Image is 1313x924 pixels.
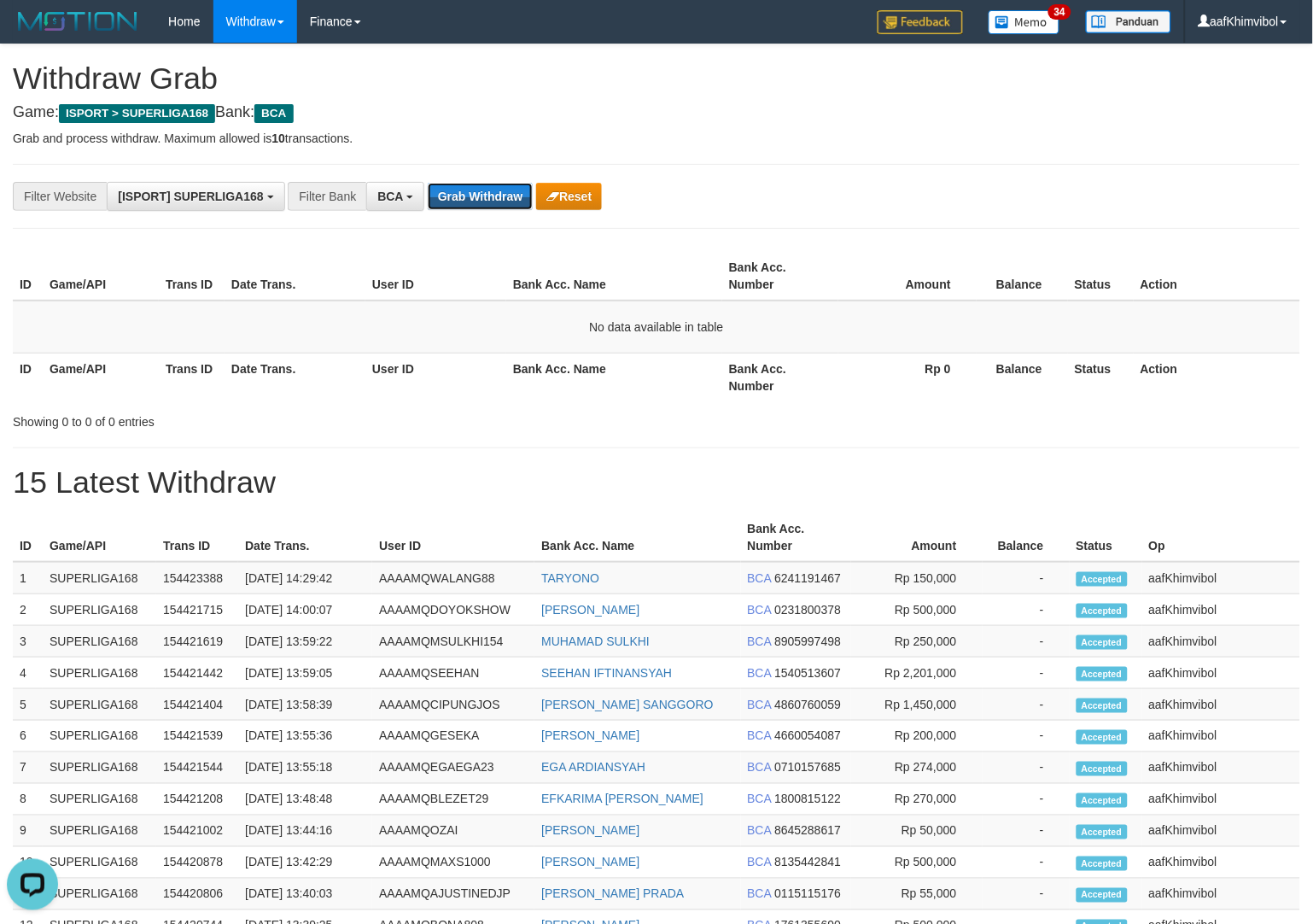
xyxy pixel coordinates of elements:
div: Filter Bank [288,182,366,211]
span: Copy 1540513607 to clipboard [774,666,841,680]
td: aafKhimvibol [1142,784,1300,816]
td: SUPERLIGA168 [43,752,156,784]
span: Copy 8905997498 to clipboard [774,635,841,648]
td: 154421002 [156,816,238,847]
td: aafKhimvibol [1142,816,1300,847]
th: Amount [838,252,977,301]
td: aafKhimvibol [1142,594,1300,626]
th: Trans ID [159,353,225,401]
button: BCA [366,182,424,211]
th: Trans ID [159,252,225,301]
td: - [983,594,1070,626]
button: Open LiveChat chat widget [7,7,58,58]
td: aafKhimvibol [1142,752,1300,784]
td: SUPERLIGA168 [43,562,156,594]
span: BCA [748,761,772,775]
a: [PERSON_NAME] PRADA [541,887,684,901]
td: 154420878 [156,847,238,879]
span: Accepted [1077,888,1128,903]
td: AAAAMQEGAEGA23 [372,752,534,784]
th: Action [1134,252,1300,301]
span: BCA [748,792,772,806]
span: BCA [748,666,772,680]
h1: Withdraw Grab [13,61,1300,96]
td: 7 [13,752,43,784]
span: BCA [748,824,772,838]
th: Balance [977,252,1068,301]
th: Action [1134,353,1300,401]
th: Trans ID [156,513,238,562]
td: AAAAMQCIPUNGJOS [372,689,534,721]
td: aafKhimvibol [1142,847,1300,879]
td: - [983,816,1070,847]
span: Copy 8645288617 to clipboard [774,824,841,838]
span: Copy 4860760059 to clipboard [774,698,841,711]
button: Grab Withdraw [428,183,533,210]
td: AAAAMQMSULKHI154 [372,626,534,658]
h1: 15 Latest Withdraw [13,465,1300,500]
div: Filter Website [13,182,107,211]
span: Copy 6241191467 to clipboard [774,571,841,585]
a: [PERSON_NAME] [541,856,639,869]
th: Status [1068,353,1134,401]
th: Date Trans. [238,513,372,562]
span: Copy 1800815122 to clipboard [774,792,841,806]
span: Accepted [1077,730,1128,745]
td: aafKhimvibol [1142,626,1300,658]
button: Reset [536,183,602,210]
span: Accepted [1077,825,1128,839]
td: [DATE] 13:55:36 [238,721,372,752]
td: Rp 274,000 [851,752,983,784]
td: Rp 500,000 [851,594,983,626]
td: - [983,784,1070,816]
span: BCA [748,571,772,585]
th: Date Trans. [225,252,365,301]
span: Accepted [1077,635,1128,650]
span: BCA [254,104,293,123]
td: 154421715 [156,594,238,626]
td: aafKhimvibol [1142,879,1300,910]
td: AAAAMQMAXS1000 [372,847,534,879]
td: aafKhimvibol [1142,658,1300,689]
span: ISPORT > SUPERLIGA168 [59,104,215,123]
td: SUPERLIGA168 [43,784,156,816]
td: 8 [13,784,43,816]
td: 5 [13,689,43,721]
td: AAAAMQOZAI [372,816,534,847]
img: Feedback.jpg [878,10,963,34]
span: Accepted [1077,793,1128,808]
td: SUPERLIGA168 [43,689,156,721]
th: User ID [365,353,506,401]
td: [DATE] 13:59:05 [238,658,372,689]
th: Date Trans. [225,353,365,401]
th: Bank Acc. Name [534,513,740,562]
span: Accepted [1077,572,1128,587]
a: [PERSON_NAME] [541,603,639,617]
td: [DATE] 13:48:48 [238,784,372,816]
span: BCA [748,729,772,743]
span: BCA [748,856,772,869]
th: Balance [983,513,1070,562]
th: Op [1142,513,1300,562]
td: SUPERLIGA168 [43,721,156,752]
td: AAAAMQBLEZET29 [372,784,534,816]
a: MUHAMAD SULKHI [541,635,650,648]
td: AAAAMQSEEHAN [372,658,534,689]
td: 3 [13,626,43,658]
td: SUPERLIGA168 [43,847,156,879]
td: [DATE] 14:29:42 [238,562,372,594]
span: Copy 8135442841 to clipboard [774,856,841,869]
td: [DATE] 13:59:22 [238,626,372,658]
td: AAAAMQDOYOKSHOW [372,594,534,626]
span: BCA [748,698,772,711]
td: 154421208 [156,784,238,816]
td: - [983,658,1070,689]
th: Bank Acc. Name [506,353,722,401]
th: Rp 0 [838,353,977,401]
td: aafKhimvibol [1142,721,1300,752]
td: AAAAMQGESEKA [372,721,534,752]
a: EGA ARDIANSYAH [541,761,645,775]
span: BCA [748,887,772,901]
button: [ISPORT] SUPERLIGA168 [107,182,284,211]
span: Accepted [1077,762,1128,776]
